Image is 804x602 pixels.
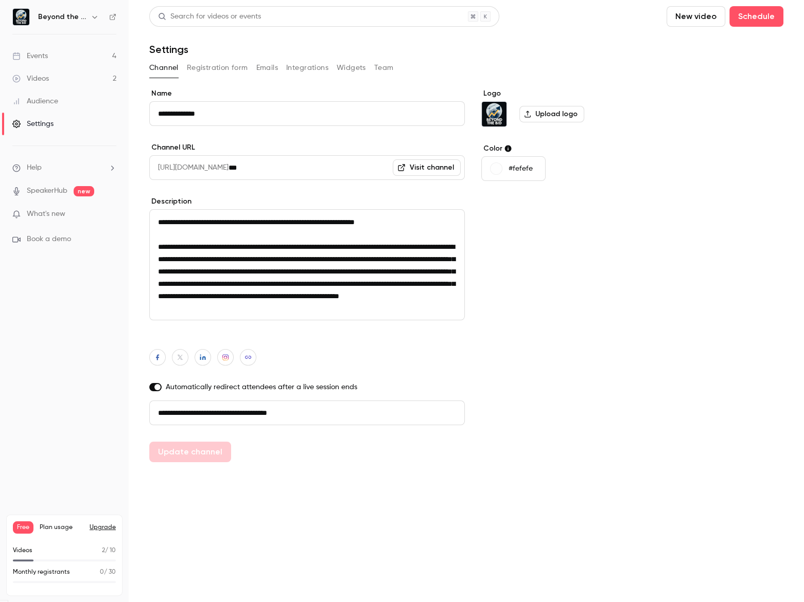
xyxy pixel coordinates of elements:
[481,156,546,181] button: #fefefe
[149,155,229,180] span: [URL][DOMAIN_NAME]
[337,60,366,76] button: Widgets
[12,162,116,173] li: help-dropdown-opener
[158,11,261,22] div: Search for videos or events
[256,60,278,76] button: Emails
[729,6,783,27] button: Schedule
[100,569,104,575] span: 0
[393,159,461,176] a: Visit channel
[187,60,248,76] button: Registration form
[102,546,116,555] p: / 10
[667,6,725,27] button: New video
[149,142,465,153] label: Channel URL
[27,162,42,173] span: Help
[509,163,533,174] p: #fefefe
[13,9,29,25] img: Beyond the Bid
[12,51,48,61] div: Events
[40,523,83,532] span: Plan usage
[12,96,58,106] div: Audience
[374,60,394,76] button: Team
[27,209,65,220] span: What's new
[100,568,116,577] p: / 30
[27,234,71,245] span: Book a demo
[149,60,179,76] button: Channel
[481,88,639,99] label: Logo
[13,546,32,555] p: Videos
[38,12,86,22] h6: Beyond the Bid
[149,382,465,392] label: Automatically redirect attendees after a live session ends
[74,186,94,196] span: new
[12,74,49,84] div: Videos
[149,88,465,99] label: Name
[149,196,465,207] label: Description
[286,60,328,76] button: Integrations
[102,548,105,554] span: 2
[12,119,54,129] div: Settings
[27,186,67,196] a: SpeakerHub
[482,102,506,126] img: Beyond the Bid
[13,521,33,534] span: Free
[481,143,639,154] label: Color
[90,523,116,532] button: Upgrade
[13,568,70,577] p: Monthly registrants
[519,106,584,122] label: Upload logo
[149,43,188,56] h1: Settings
